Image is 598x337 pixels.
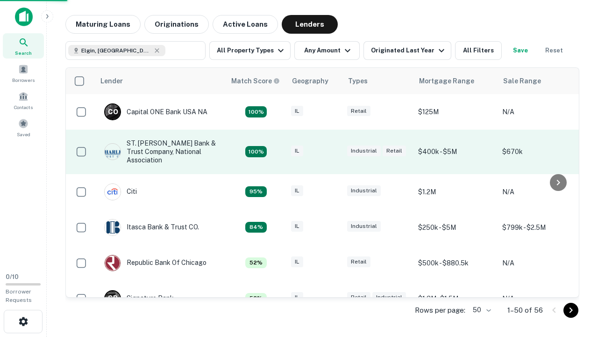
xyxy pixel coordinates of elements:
div: Mortgage Range [419,75,474,87]
div: Sale Range [503,75,541,87]
button: Lenders [282,15,338,34]
a: Contacts [3,88,44,113]
button: Go to next page [563,303,578,318]
td: N/A [498,281,582,316]
div: Capitalize uses an advanced AI algorithm to match your search with the best lender. The match sco... [245,106,267,117]
span: Search [15,49,32,57]
span: 0 / 10 [6,273,19,280]
button: Originated Last Year [363,41,451,60]
button: Reset [539,41,569,60]
div: Retail [347,256,370,267]
td: $670k [498,130,582,174]
div: Geography [292,75,328,87]
a: Search [3,33,44,59]
td: N/A [498,174,582,210]
span: Contacts [14,103,33,111]
h6: Match Score [231,76,278,86]
th: Types [342,68,413,94]
img: capitalize-icon.png [15,7,33,26]
th: Sale Range [498,68,582,94]
p: S B [108,293,117,303]
div: Industrial [347,146,381,156]
div: IL [291,221,303,232]
td: $1.3M - $1.5M [413,281,498,316]
img: picture [105,255,121,271]
div: Lender [100,75,123,87]
th: Lender [95,68,226,94]
td: $799k - $2.5M [498,210,582,245]
div: Capitalize uses an advanced AI algorithm to match your search with the best lender. The match sco... [245,146,267,157]
button: Save your search to get updates of matches that match your search criteria. [505,41,535,60]
div: Retail [347,292,370,303]
td: N/A [498,94,582,130]
div: Industrial [347,185,381,196]
button: Maturing Loans [65,15,141,34]
div: Retail [347,106,370,117]
div: ST. [PERSON_NAME] Bank & Trust Company, National Association [104,139,216,165]
td: $250k - $5M [413,210,498,245]
div: Capitalize uses an advanced AI algorithm to match your search with the best lender. The match sco... [245,293,267,304]
div: Republic Bank Of Chicago [104,255,206,271]
img: picture [105,184,121,200]
div: IL [291,146,303,156]
div: Industrial [372,292,406,303]
div: IL [291,185,303,196]
div: Capitalize uses an advanced AI algorithm to match your search with the best lender. The match sco... [245,222,267,233]
a: Borrowers [3,60,44,86]
img: picture [105,220,121,235]
button: Originations [144,15,209,34]
button: Active Loans [213,15,278,34]
div: Capitalize uses an advanced AI algorithm to match your search with the best lender. The match sco... [245,257,267,269]
p: 1–50 of 56 [507,305,543,316]
div: IL [291,256,303,267]
td: N/A [498,245,582,281]
td: $500k - $880.5k [413,245,498,281]
a: Saved [3,115,44,140]
td: $1.2M [413,174,498,210]
div: Capitalize uses an advanced AI algorithm to match your search with the best lender. The match sco... [245,186,267,198]
div: IL [291,292,303,303]
div: Signature Bank [104,290,174,307]
div: IL [291,106,303,117]
div: Capitalize uses an advanced AI algorithm to match your search with the best lender. The match sco... [231,76,280,86]
td: $125M [413,94,498,130]
th: Capitalize uses an advanced AI algorithm to match your search with the best lender. The match sco... [226,68,286,94]
div: 50 [469,303,492,317]
span: Elgin, [GEOGRAPHIC_DATA], [GEOGRAPHIC_DATA] [81,46,151,55]
div: Industrial [347,221,381,232]
div: Retail [383,146,406,156]
button: All Filters [455,41,502,60]
th: Mortgage Range [413,68,498,94]
span: Borrower Requests [6,288,32,303]
img: picture [105,144,121,160]
iframe: Chat Widget [551,262,598,307]
p: Rows per page: [415,305,465,316]
button: All Property Types [209,41,291,60]
span: Saved [17,131,30,138]
div: Citi [104,183,137,200]
p: C O [108,107,118,117]
td: $400k - $5M [413,130,498,174]
div: Originated Last Year [371,45,447,56]
div: Itasca Bank & Trust CO. [104,219,199,236]
th: Geography [286,68,342,94]
span: Borrowers [12,76,35,84]
div: Capital ONE Bank USA NA [104,103,207,120]
button: Any Amount [294,41,360,60]
div: Types [348,75,368,87]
